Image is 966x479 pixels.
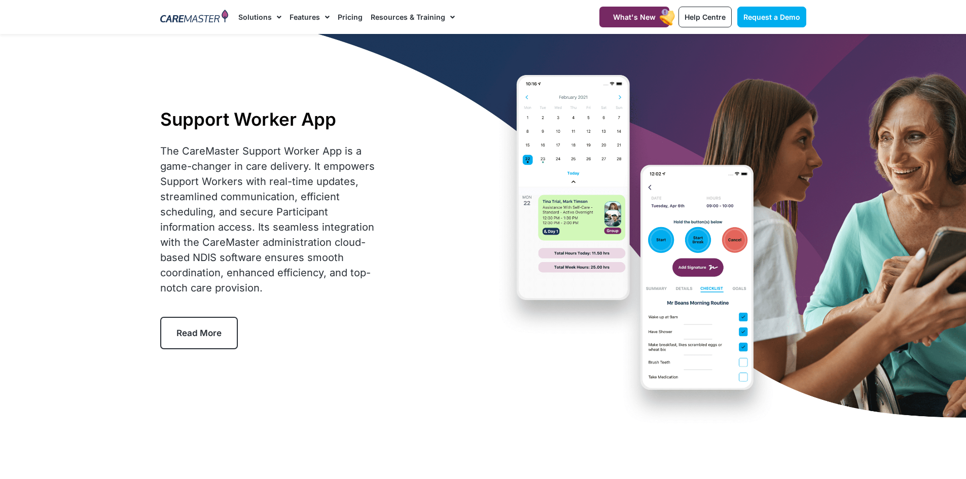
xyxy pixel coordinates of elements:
[743,13,800,21] span: Request a Demo
[737,7,806,27] a: Request a Demo
[160,317,238,349] a: Read More
[678,7,732,27] a: Help Centre
[599,7,669,27] a: What's New
[176,328,222,338] span: Read More
[613,13,656,21] span: What's New
[160,143,380,296] div: The CareMaster Support Worker App is a game-changer in care delivery. It empowers Support Workers...
[160,108,380,130] h1: Support Worker App
[160,10,229,25] img: CareMaster Logo
[685,13,726,21] span: Help Centre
